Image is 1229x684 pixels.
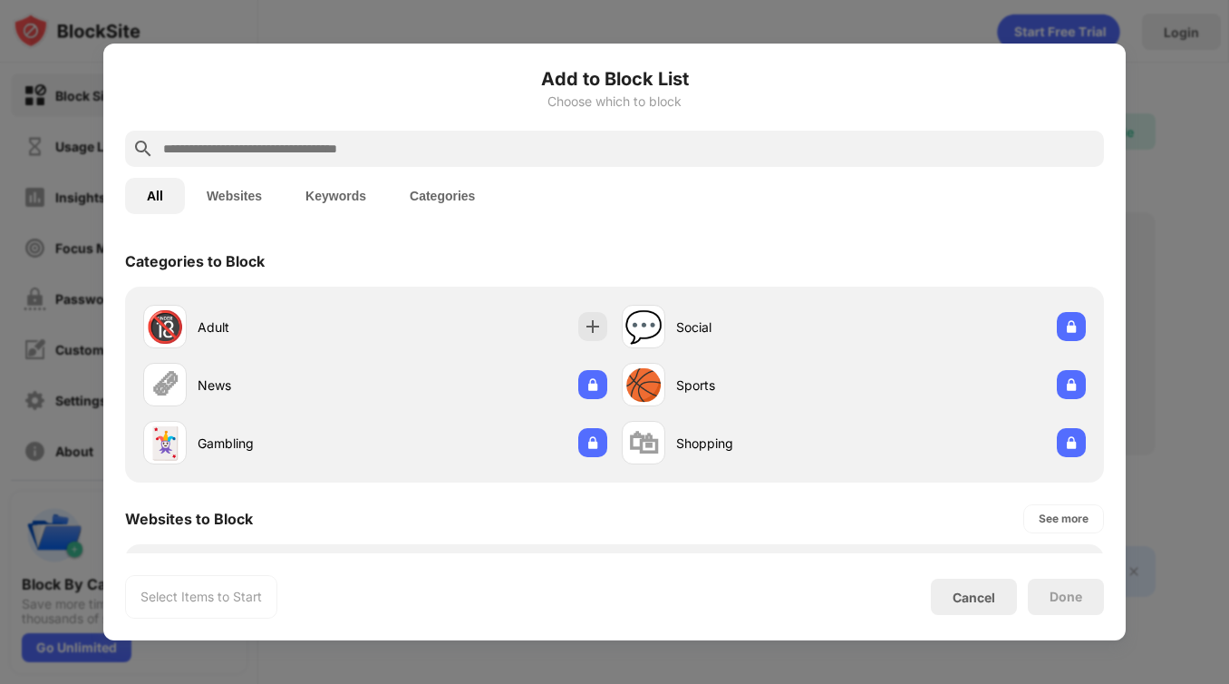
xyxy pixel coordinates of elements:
[146,425,184,462] div: 🃏
[198,376,375,395] div: News
[624,366,663,404] div: 🏀
[1050,590,1082,604] div: Done
[125,94,1104,109] div: Choose which to block
[198,434,375,453] div: Gambling
[953,590,995,605] div: Cancel
[132,138,154,160] img: search.svg
[676,434,854,453] div: Shopping
[185,178,284,214] button: Websites
[125,178,185,214] button: All
[140,588,262,606] div: Select Items to Start
[628,425,659,462] div: 🛍
[1039,510,1089,528] div: See more
[624,308,663,346] div: 💬
[150,366,180,404] div: 🗞
[284,178,388,214] button: Keywords
[125,65,1104,93] h6: Add to Block List
[388,178,497,214] button: Categories
[676,376,854,395] div: Sports
[125,510,253,528] div: Websites to Block
[676,318,854,337] div: Social
[125,252,265,270] div: Categories to Block
[146,308,184,346] div: 🔞
[198,318,375,337] div: Adult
